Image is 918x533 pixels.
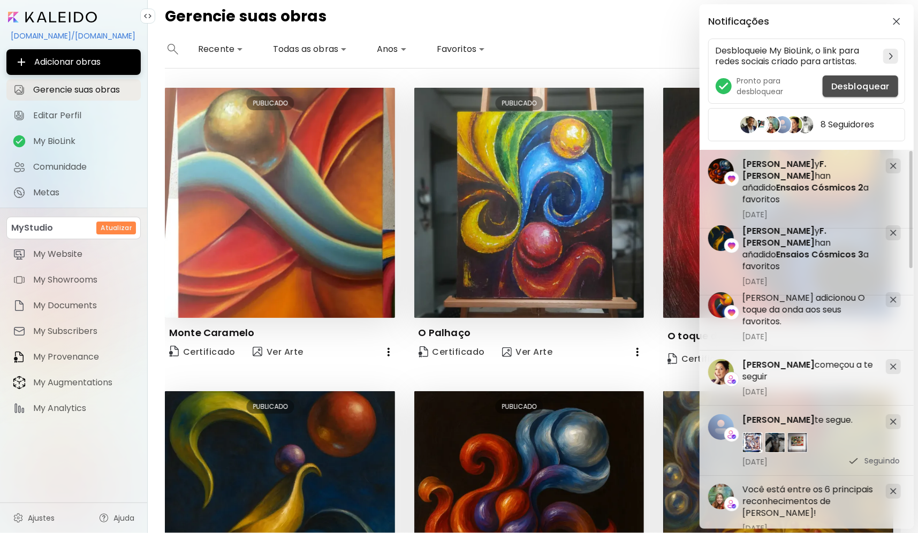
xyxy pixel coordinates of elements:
span: [DATE] [742,523,877,533]
button: closeButton [888,13,905,30]
p: Seguindo [864,455,900,467]
span: Ensaios Cósmicos 3 [776,248,863,261]
span: F.[PERSON_NAME] [742,158,826,182]
img: chevron [889,53,893,59]
span: [DATE] [742,387,877,397]
h5: Notificações [708,16,769,27]
span: [DATE] [742,210,877,219]
span: [PERSON_NAME] [742,158,815,170]
h5: Você está entre os 6 principais reconhecimentos de [PERSON_NAME]! [742,484,877,519]
img: checkmark [715,78,732,95]
button: Desbloquear [823,75,898,97]
span: F.[PERSON_NAME] [742,225,826,249]
h5: [PERSON_NAME] adicionou O toque da onda aos seus favoritos. [742,292,877,328]
h5: y han añadido a favoritos [742,225,877,272]
img: closeButton [893,18,900,25]
span: Desbloquear [831,81,890,92]
span: [DATE] [742,457,877,467]
span: [DATE] [742,277,877,286]
h5: Pronto para desbloquear [737,75,823,97]
span: [DATE] [742,332,877,341]
h5: Desbloqueie My BioLink, o link para redes sociais criado para artistas. [715,45,879,67]
h5: 8 Seguidores [821,119,875,130]
span: Ensaios Cósmicos 2 [776,181,863,194]
span: [PERSON_NAME] [742,359,815,371]
h5: começou a te seguir [742,359,877,383]
h5: y han añadido a favoritos [742,158,877,205]
span: [PERSON_NAME] [742,414,815,426]
h5: te segue. [742,414,877,426]
span: [PERSON_NAME] [742,225,815,237]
